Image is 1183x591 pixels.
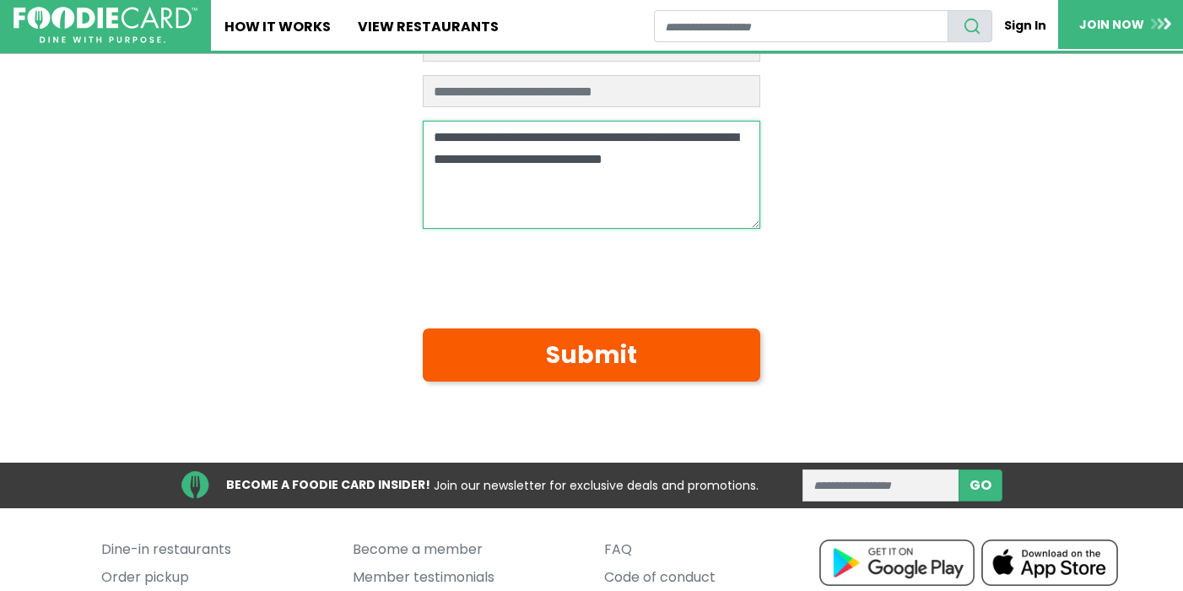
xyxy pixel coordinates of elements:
[959,469,1002,502] button: subscribe
[434,477,759,494] span: Join our newsletter for exclusive deals and promotions.
[604,535,830,564] a: FAQ
[423,75,760,107] input: Restaurant name if applicable
[992,10,1058,41] a: Sign In
[423,242,679,308] iframe: reCAPTCHA
[353,535,579,564] a: Become a member
[14,7,197,44] img: FoodieCard; Eat, Drink, Save, Donate
[654,10,948,42] input: restaurant search
[802,469,959,502] input: enter email address
[423,328,760,382] button: Submit
[101,535,327,564] a: Dine-in restaurants
[948,10,992,42] button: search
[226,476,430,493] strong: BECOME A FOODIE CARD INSIDER!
